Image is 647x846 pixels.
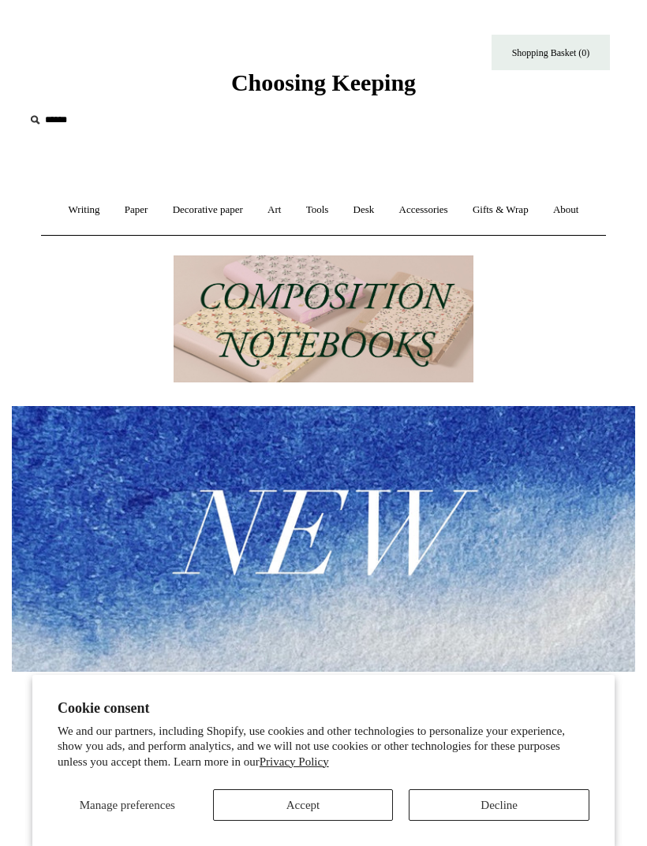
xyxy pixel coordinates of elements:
button: Manage preferences [58,789,197,821]
a: Gifts & Wrap [462,189,540,231]
a: Paper [114,189,159,231]
a: Shopping Basket (0) [492,35,610,70]
a: Art [256,189,292,231]
a: Privacy Policy [260,755,329,768]
button: Decline [409,789,589,821]
a: Decorative paper [162,189,254,231]
p: We and our partners, including Shopify, use cookies and other technologies to personalize your ex... [58,724,589,770]
h2: Cookie consent [58,700,589,717]
span: Choosing Keeping [231,69,416,95]
img: New.jpg__PID:f73bdf93-380a-4a35-bcfe-7823039498e1 [12,406,635,671]
a: Desk [342,189,386,231]
span: Manage preferences [80,799,175,811]
a: Tools [295,189,340,231]
a: Accessories [388,189,459,231]
img: 202302 Composition ledgers.jpg__PID:69722ee6-fa44-49dd-a067-31375e5d54ec [174,255,473,383]
a: Writing [58,189,111,231]
a: About [542,189,590,231]
a: Choosing Keeping [231,82,416,93]
button: Accept [213,789,394,821]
